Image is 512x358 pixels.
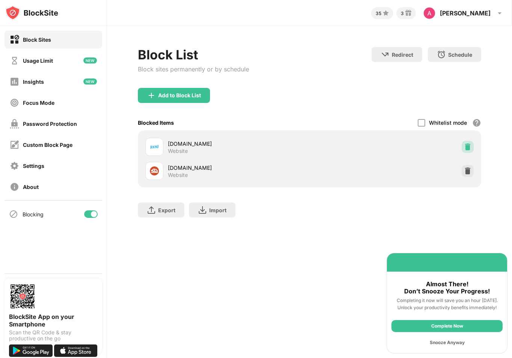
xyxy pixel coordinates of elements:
[10,182,19,192] img: about-off.svg
[376,11,381,16] div: 35
[9,283,36,310] img: options-page-qr-code.png
[10,35,19,44] img: block-on.svg
[83,79,97,85] img: new-icon.svg
[391,281,503,295] div: Almost There! Don’t Snooze Your Progress!
[23,184,39,190] div: About
[9,313,98,328] div: BlockSite App on your Smartphone
[168,140,310,148] div: [DOMAIN_NAME]
[23,163,44,169] div: Settings
[158,92,201,98] div: Add to Block List
[391,297,503,311] div: Completing it now will save you an hour [DATE]. Unlock your productivity benefits immediately!
[168,148,188,154] div: Website
[391,320,503,332] div: Complete Now
[5,5,58,20] img: logo-blocksite.svg
[138,47,249,62] div: Block List
[138,65,249,73] div: Block sites permanently or by schedule
[10,98,19,107] img: focus-off.svg
[83,57,97,63] img: new-icon.svg
[10,77,19,86] img: insights-off.svg
[9,210,18,219] img: blocking-icon.svg
[10,119,19,128] img: password-protection-off.svg
[9,344,53,357] img: get-it-on-google-play.svg
[168,172,188,178] div: Website
[23,100,54,106] div: Focus Mode
[168,164,310,172] div: [DOMAIN_NAME]
[401,11,404,16] div: 3
[10,161,19,171] img: settings-off.svg
[9,329,98,341] div: Scan the QR Code & stay productive on the go
[23,36,51,43] div: Block Sites
[10,140,19,150] img: customize-block-page-off.svg
[23,142,72,148] div: Custom Block Page
[150,142,159,151] img: favicons
[54,344,98,357] img: download-on-the-app-store.svg
[391,337,503,349] div: Snooze Anyway
[10,56,19,65] img: time-usage-off.svg
[158,207,175,213] div: Export
[23,211,44,218] div: Blocking
[404,9,413,18] img: reward-small.svg
[423,7,435,19] img: ACg8ocKQNIDhZgWmjUScWXSyeNWCkdVquZqnlhVcXQ23NdWDRpGbXA=s96-c
[23,57,53,64] div: Usage Limit
[150,166,159,175] img: favicons
[429,119,467,126] div: Whitelist mode
[381,9,390,18] img: points-small.svg
[23,79,44,85] div: Insights
[138,119,174,126] div: Blocked Items
[392,51,413,58] div: Redirect
[23,121,77,127] div: Password Protection
[440,9,491,17] div: [PERSON_NAME]
[209,207,227,213] div: Import
[448,51,472,58] div: Schedule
